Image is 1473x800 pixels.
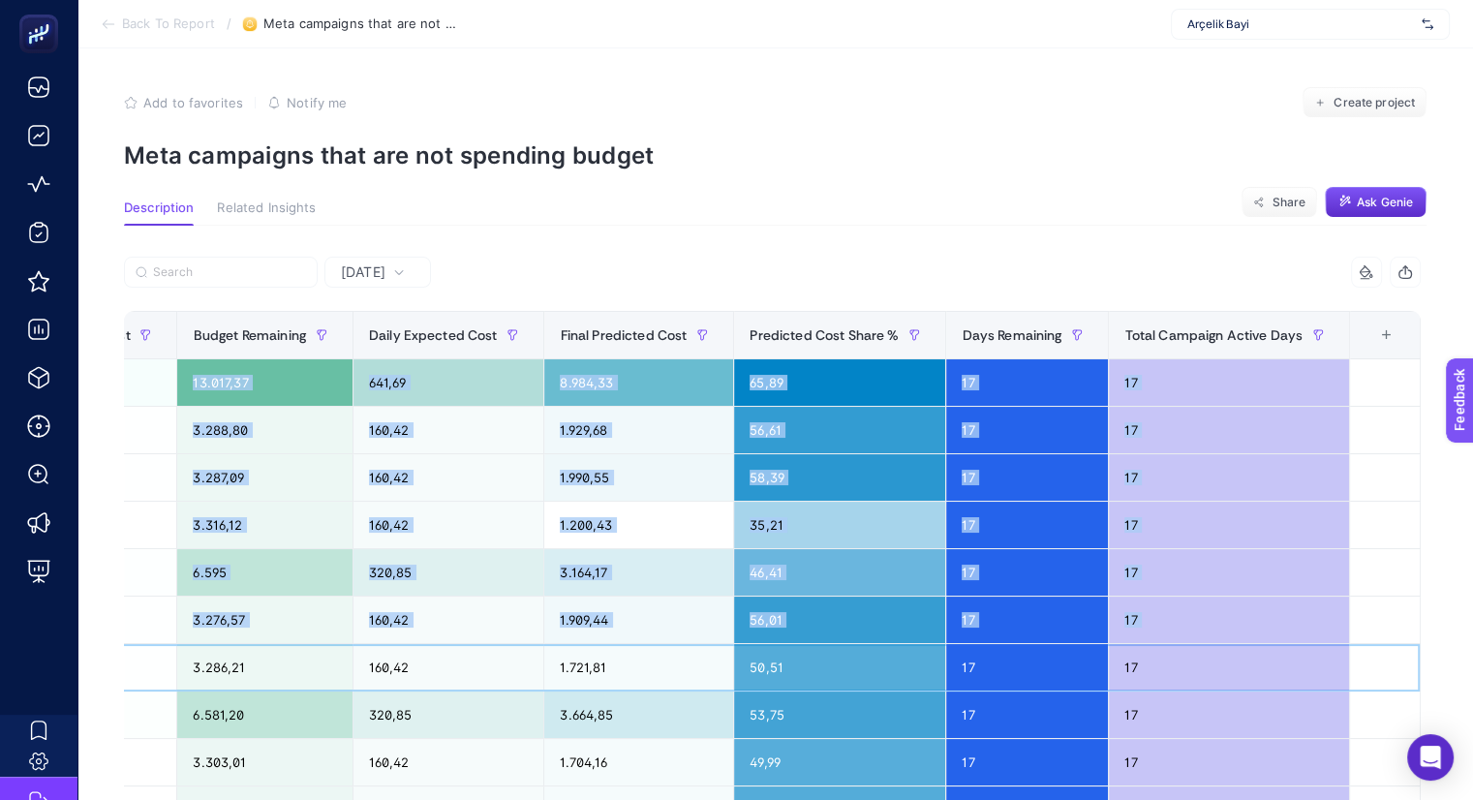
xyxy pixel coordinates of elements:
[734,597,945,643] div: 56,01
[124,200,194,226] button: Description
[353,739,544,785] div: 160,42
[544,549,733,596] div: 3.164,17
[946,692,1108,738] div: 17
[1109,549,1349,596] div: 17
[1109,407,1349,453] div: 17
[1109,454,1349,501] div: 17
[353,692,544,738] div: 320,85
[124,141,1427,169] p: Meta campaigns that are not spending budget
[1109,502,1349,548] div: 17
[544,597,733,643] div: 1.909,44
[946,644,1108,691] div: 17
[287,95,347,110] span: Notify me
[1334,95,1415,110] span: Create project
[1109,597,1349,643] div: 17
[1109,359,1349,406] div: 17
[124,95,243,110] button: Add to favorites
[1325,187,1427,218] button: Ask Genie
[1109,692,1349,738] div: 17
[544,502,733,548] div: 1.200,43
[177,502,352,548] div: 3.316,12
[544,407,733,453] div: 1.929,68
[560,327,687,343] span: Final Predicted Cost
[1422,15,1433,34] img: svg%3e
[227,15,231,31] span: /
[1109,739,1349,785] div: 17
[353,549,544,596] div: 320,85
[544,692,733,738] div: 3.664,85
[734,739,945,785] div: 49,99
[124,200,194,216] span: Description
[1242,187,1317,218] button: Share
[263,16,457,32] span: Meta campaigns that are not spending budget
[962,327,1061,343] span: Days Remaining
[353,597,544,643] div: 160,42
[217,200,316,226] button: Related Insights
[734,502,945,548] div: 35,21
[544,739,733,785] div: 1.704,16
[353,407,544,453] div: 160,42
[946,407,1108,453] div: 17
[734,454,945,501] div: 58,39
[177,739,352,785] div: 3.303,01
[122,16,215,32] span: Back To Report
[193,327,305,343] span: Budget Remaining
[1187,16,1414,32] span: Arçelik Bayi
[750,327,899,343] span: Predicted Cost Share %
[341,262,385,282] span: [DATE]
[177,692,352,738] div: 6.581,20
[353,454,544,501] div: 160,42
[353,644,544,691] div: 160,42
[12,6,74,21] span: Feedback
[177,359,352,406] div: 13.017,37
[734,644,945,691] div: 50,51
[353,359,544,406] div: 641,69
[1366,327,1381,370] div: 14 items selected
[1109,644,1349,691] div: 17
[946,359,1108,406] div: 17
[946,597,1108,643] div: 17
[1272,195,1305,210] span: Share
[353,502,544,548] div: 160,42
[946,549,1108,596] div: 17
[153,265,306,280] input: Search
[946,502,1108,548] div: 17
[143,95,243,110] span: Add to favorites
[177,644,352,691] div: 3.286,21
[734,407,945,453] div: 56,61
[946,454,1108,501] div: 17
[177,407,352,453] div: 3.288,80
[177,597,352,643] div: 3.276,57
[1124,327,1303,343] span: Total Campaign Active Days
[734,692,945,738] div: 53,75
[946,739,1108,785] div: 17
[177,549,352,596] div: 6.595
[1367,327,1404,343] div: +
[734,359,945,406] div: 65,89
[544,644,733,691] div: 1.721,81
[734,549,945,596] div: 46,41
[369,327,498,343] span: Daily Expected Cost
[267,95,347,110] button: Notify me
[1303,87,1427,118] button: Create project
[217,200,316,216] span: Related Insights
[177,454,352,501] div: 3.287,09
[1357,195,1413,210] span: Ask Genie
[1407,734,1454,781] div: Open Intercom Messenger
[544,454,733,501] div: 1.990,55
[544,359,733,406] div: 8.984,33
